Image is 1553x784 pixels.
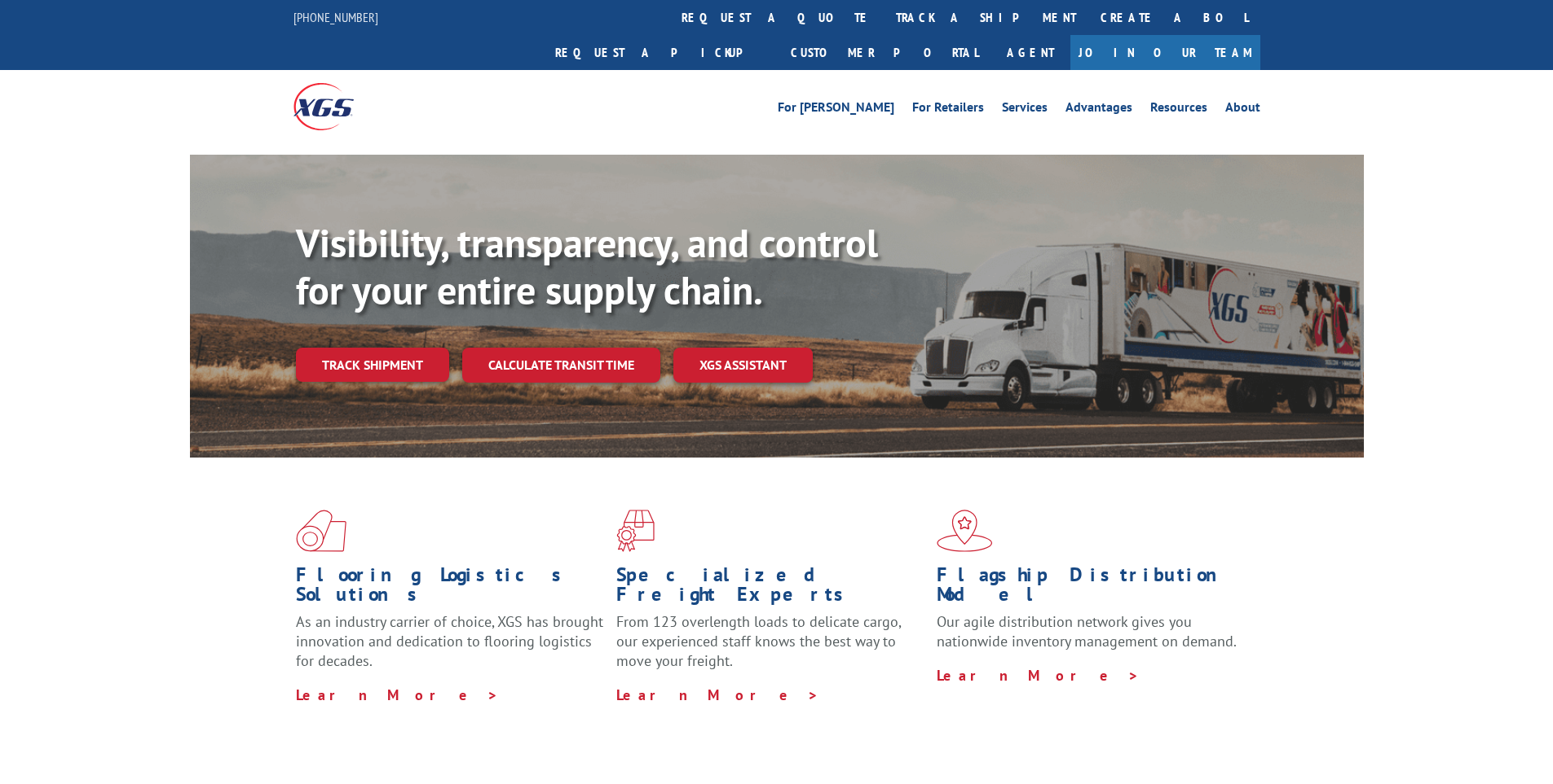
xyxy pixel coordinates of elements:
h1: Flagship Distribution Model [937,565,1245,612]
a: Learn More > [616,685,819,704]
a: For [PERSON_NAME] [778,101,894,119]
a: [PHONE_NUMBER] [293,9,378,25]
span: As an industry carrier of choice, XGS has brought innovation and dedication to flooring logistics... [296,612,603,670]
span: Our agile distribution network gives you nationwide inventory management on demand. [937,612,1237,650]
h1: Flooring Logistics Solutions [296,565,604,612]
a: Request a pickup [543,35,779,70]
a: XGS ASSISTANT [673,348,813,383]
a: Customer Portal [779,35,990,70]
img: xgs-icon-flagship-distribution-model-red [937,510,993,552]
a: Resources [1150,101,1207,119]
a: About [1225,101,1260,119]
a: Calculate transit time [462,348,660,383]
h1: Specialized Freight Experts [616,565,924,612]
p: From 123 overlength loads to delicate cargo, our experienced staff knows the best way to move you... [616,612,924,685]
a: Advantages [1065,101,1132,119]
a: Learn More > [937,666,1140,685]
a: For Retailers [912,101,984,119]
a: Services [1002,101,1048,119]
a: Join Our Team [1070,35,1260,70]
img: xgs-icon-focused-on-flooring-red [616,510,655,552]
a: Agent [990,35,1070,70]
a: Learn More > [296,685,499,704]
a: Track shipment [296,348,449,382]
b: Visibility, transparency, and control for your entire supply chain. [296,217,878,315]
img: xgs-icon-total-supply-chain-intelligence-red [296,510,346,552]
